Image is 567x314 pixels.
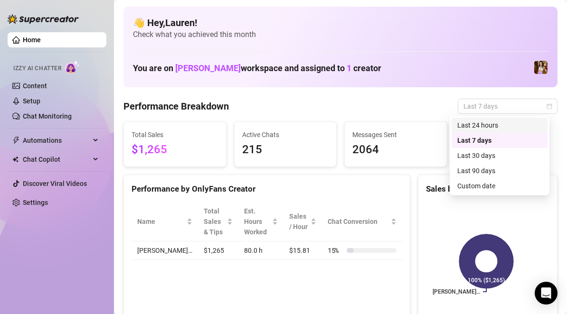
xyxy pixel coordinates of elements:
[23,152,90,167] span: Chat Copilot
[12,156,19,163] img: Chat Copilot
[238,241,284,260] td: 80.0 h
[242,129,329,140] span: Active Chats
[328,216,389,227] span: Chat Conversion
[457,135,542,146] div: Last 7 days
[328,245,343,256] span: 15 %
[457,120,542,130] div: Last 24 hours
[8,14,79,24] img: logo-BBDzfeDw.svg
[132,202,198,241] th: Name
[426,183,549,195] div: Sales by OnlyFans Creator
[452,178,548,194] div: Custom date
[13,64,61,73] span: Izzy AI Chatter
[123,100,229,113] h4: Performance Breakdown
[12,137,20,144] span: thunderbolt
[23,112,72,120] a: Chat Monitoring
[23,36,41,44] a: Home
[133,29,548,40] span: Check what you achieved this month
[132,183,402,195] div: Performance by OnlyFans Creator
[23,133,90,148] span: Automations
[457,150,542,161] div: Last 30 days
[283,202,322,241] th: Sales / Hour
[23,199,48,206] a: Settings
[137,216,185,227] span: Name
[457,166,542,176] div: Last 90 days
[452,133,548,148] div: Last 7 days
[452,163,548,178] div: Last 90 days
[198,241,238,260] td: $1,265
[535,282,558,305] div: Open Intercom Messenger
[534,61,548,74] img: Elena
[133,16,548,29] h4: 👋 Hey, Lauren !
[547,103,552,109] span: calendar
[433,288,480,295] text: [PERSON_NAME]…
[452,118,548,133] div: Last 24 hours
[347,63,351,73] span: 1
[352,129,439,140] span: Messages Sent
[175,63,241,73] span: [PERSON_NAME]
[283,241,322,260] td: $15.81
[198,202,238,241] th: Total Sales & Tips
[352,141,439,159] span: 2064
[23,82,47,90] a: Content
[204,206,225,237] span: Total Sales & Tips
[244,206,271,237] div: Est. Hours Worked
[463,99,552,113] span: Last 7 days
[23,97,40,105] a: Setup
[452,148,548,163] div: Last 30 days
[132,141,218,159] span: $1,265
[23,180,87,187] a: Discover Viral Videos
[133,63,381,74] h1: You are on workspace and assigned to creator
[289,211,309,232] span: Sales / Hour
[65,60,80,74] img: AI Chatter
[132,241,198,260] td: [PERSON_NAME]…
[132,129,218,140] span: Total Sales
[457,181,542,191] div: Custom date
[322,202,402,241] th: Chat Conversion
[242,141,329,159] span: 215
